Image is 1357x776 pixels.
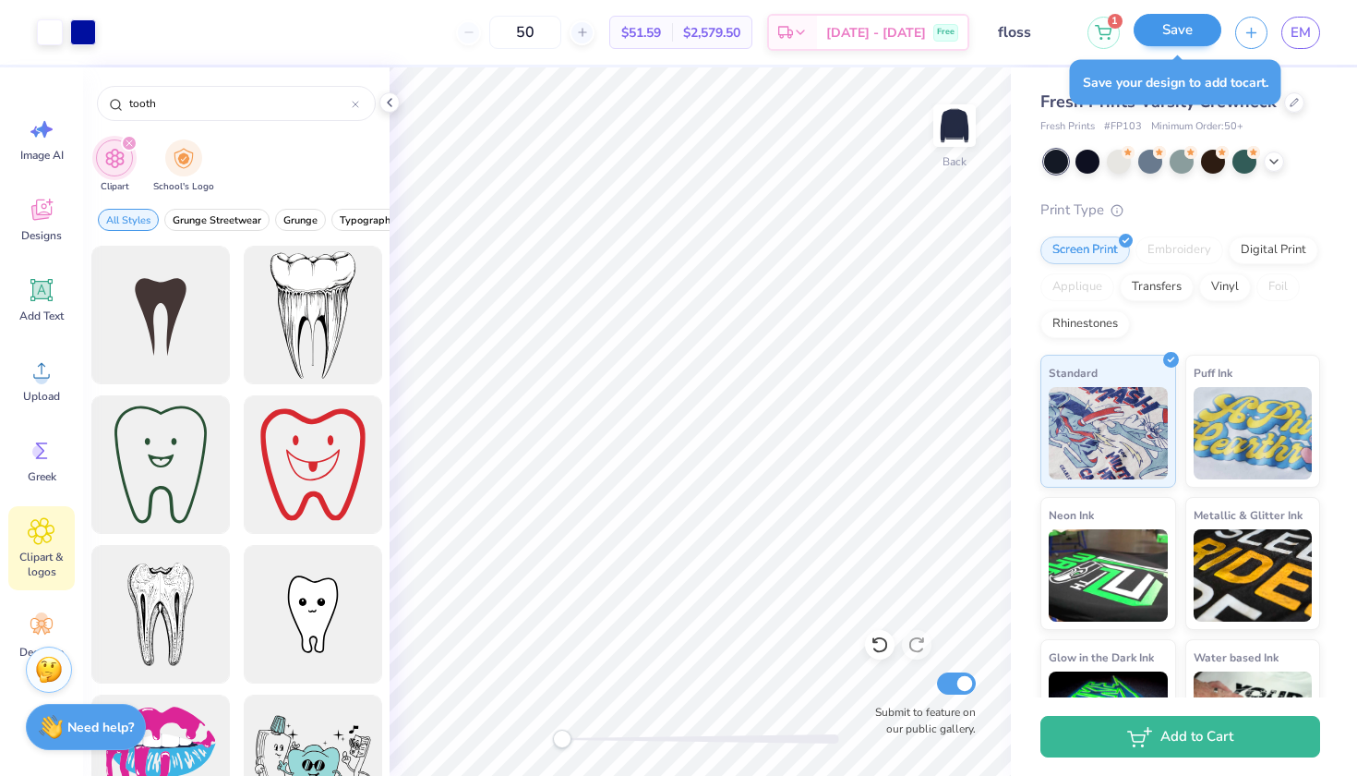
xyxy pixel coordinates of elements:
[943,153,967,170] div: Back
[936,107,973,144] img: Back
[101,180,129,194] span: Clipart
[275,209,326,231] button: filter button
[104,148,126,169] img: Clipart Image
[1049,387,1168,479] img: Standard
[1049,672,1168,764] img: Glow in the Dark Ink
[1049,363,1098,382] span: Standard
[1070,60,1281,105] div: Save your design to add to cart .
[1104,119,1142,135] span: # FP103
[1049,505,1094,525] span: Neon Ink
[1049,648,1154,667] span: Glow in the Dark Ink
[1256,273,1300,301] div: Foil
[11,550,72,579] span: Clipart & logos
[826,23,926,42] span: [DATE] - [DATE]
[173,213,261,227] span: Grunge Streetwear
[865,704,976,737] label: Submit to feature on our public gallery.
[553,730,571,748] div: Accessibility label
[331,209,404,231] button: filter button
[1049,529,1168,622] img: Neon Ink
[1040,91,1277,113] span: Fresh Prints Varsity Crewneck
[23,389,60,404] span: Upload
[153,139,214,194] div: filter for School's Logo
[1108,14,1123,29] span: 1
[1134,14,1221,46] button: Save
[164,209,270,231] button: filter button
[1087,17,1120,49] button: 1
[174,148,194,169] img: School's Logo Image
[153,139,214,194] button: filter button
[21,228,62,243] span: Designs
[153,180,214,194] span: School's Logo
[1194,363,1232,382] span: Puff Ink
[1040,273,1114,301] div: Applique
[127,94,352,113] input: Try "Stars"
[1194,529,1313,622] img: Metallic & Glitter Ink
[489,16,561,49] input: – –
[1194,387,1313,479] img: Puff Ink
[1040,119,1095,135] span: Fresh Prints
[98,209,159,231] button: filter button
[1281,17,1320,49] a: EM
[1291,22,1311,43] span: EM
[19,309,64,323] span: Add Text
[96,139,133,194] button: filter button
[1194,672,1313,764] img: Water based Ink
[1040,310,1130,338] div: Rhinestones
[1135,236,1223,264] div: Embroidery
[67,719,134,736] strong: Need help?
[1040,236,1130,264] div: Screen Print
[937,26,955,39] span: Free
[96,139,133,194] div: filter for Clipart
[20,148,64,163] span: Image AI
[283,213,318,227] span: Grunge
[1040,200,1320,221] div: Print Type
[983,14,1074,51] input: Untitled Design
[1120,273,1194,301] div: Transfers
[106,213,150,227] span: All Styles
[340,213,396,227] span: Typography
[621,23,661,42] span: $51.59
[1040,716,1320,758] button: Add to Cart
[28,469,56,484] span: Greek
[1199,273,1251,301] div: Vinyl
[683,23,740,42] span: $2,579.50
[1229,236,1318,264] div: Digital Print
[1151,119,1243,135] span: Minimum Order: 50 +
[1194,648,1279,667] span: Water based Ink
[1194,505,1303,525] span: Metallic & Glitter Ink
[19,645,64,660] span: Decorate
